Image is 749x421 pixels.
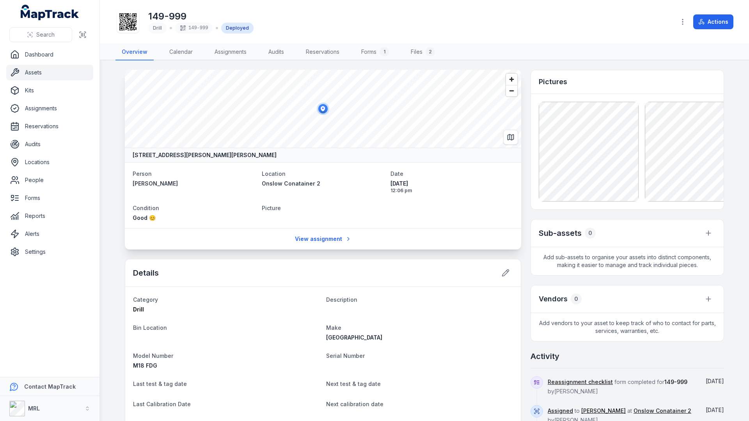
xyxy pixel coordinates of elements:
button: Search [9,27,72,42]
h3: Vendors [539,294,568,304]
a: Calendar [163,44,199,60]
time: 15/09/2025, 12:06:06 pm [390,180,513,194]
span: Add vendors to your asset to keep track of who to contact for parts, services, warranties, etc. [531,313,724,341]
a: Overview [115,44,154,60]
a: MapTrack [21,5,79,20]
span: Date [390,170,403,177]
span: Model Number [133,352,173,359]
a: Reports [6,208,93,224]
span: Person [133,170,152,177]
strong: [STREET_ADDRESS][PERSON_NAME][PERSON_NAME] [133,151,277,159]
a: Assets [6,65,93,80]
strong: MRL [28,405,40,412]
a: Audits [6,136,93,152]
a: Reservations [6,119,93,134]
span: Condition [133,205,159,211]
div: Deployed [221,23,254,34]
span: [DATE] [706,407,724,413]
span: Next test & tag date [326,380,381,387]
a: Dashboard [6,47,93,62]
h1: 149-999 [148,10,254,23]
span: Good 😊 [133,214,156,221]
a: View assignment [290,232,357,246]
span: Last test & tag date [133,380,187,387]
span: Drill [153,25,162,31]
h2: Activity [531,351,559,362]
span: form completed for by [PERSON_NAME] [548,379,687,394]
span: Make [326,324,341,331]
a: People [6,172,93,188]
span: M18 FDG [133,362,157,369]
span: Description [326,296,357,303]
div: 149-999 [175,23,213,34]
a: Assigned [548,407,573,415]
canvas: Map [125,70,521,148]
strong: Contact MapTrack [24,383,76,390]
a: Settings [6,244,93,260]
span: Next calibration date [326,401,383,407]
h2: Sub-assets [539,228,582,239]
button: Actions [693,14,733,29]
h2: Details [133,267,159,278]
span: 12:06 pm [390,188,513,194]
a: Onslow Conatainer 2 [262,180,385,188]
a: Audits [262,44,290,60]
span: [GEOGRAPHIC_DATA] [326,334,382,341]
span: Last Calibration Date [133,401,191,407]
a: Locations [6,154,93,170]
a: [PERSON_NAME] [581,407,626,415]
button: Switch to Map View [503,130,518,145]
a: [PERSON_NAME] [133,180,256,188]
div: 0 [585,228,596,239]
div: 2 [426,47,435,57]
div: 1 [380,47,389,57]
span: Picture [262,205,281,211]
a: Reassignment checklist [548,378,613,386]
span: Drill [133,306,144,313]
button: Zoom out [506,85,517,96]
span: Category [133,296,158,303]
time: 15/09/2025, 12:06:06 pm [706,407,724,413]
time: 15/09/2025, 12:06:39 pm [706,378,724,384]
a: Assignments [208,44,253,60]
a: Kits [6,83,93,98]
a: Onslow Conatainer 2 [634,407,691,415]
span: Add sub-assets to organise your assets into distinct components, making it easier to manage and t... [531,247,724,275]
span: [DATE] [706,378,724,384]
a: Assignments [6,101,93,116]
a: Forms1 [355,44,395,60]
div: 0 [571,294,582,304]
span: Search [36,31,55,39]
button: Zoom in [506,74,517,85]
span: Onslow Conatainer 2 [262,180,320,187]
a: Forms [6,190,93,206]
a: Files2 [405,44,441,60]
a: Reservations [300,44,346,60]
span: 149-999 [664,379,687,385]
span: [DATE] [390,180,513,188]
a: Alerts [6,226,93,242]
span: Bin Location [133,324,167,331]
span: Serial Number [326,352,365,359]
h3: Pictures [539,76,567,87]
span: Location [262,170,286,177]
